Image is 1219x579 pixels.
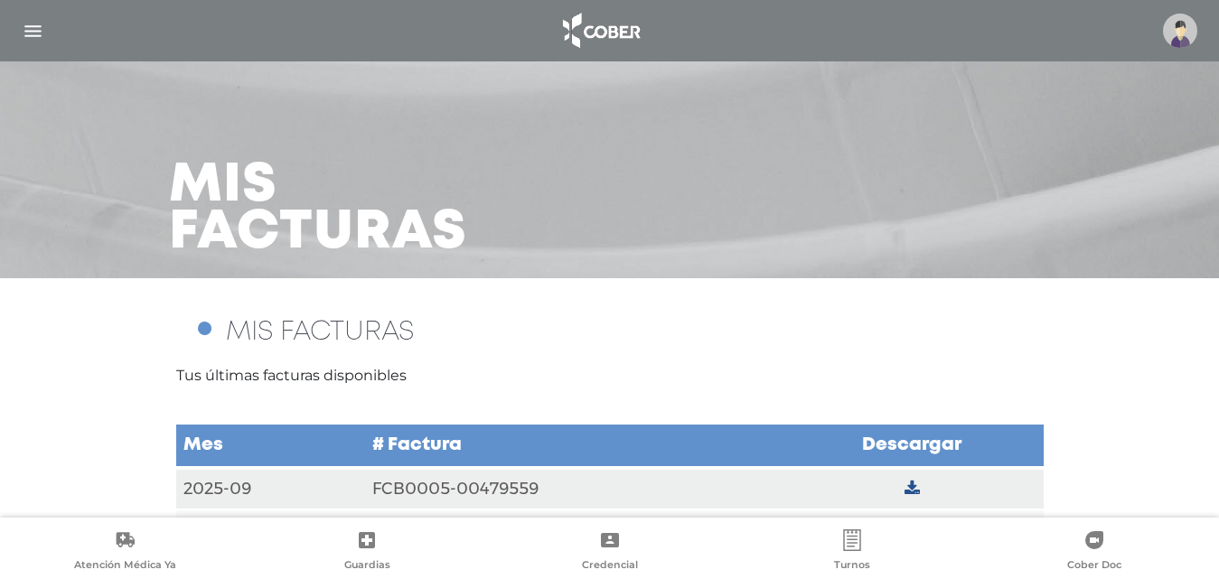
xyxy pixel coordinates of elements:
span: Atención Médica Ya [74,558,176,574]
img: logo_cober_home-white.png [553,9,648,52]
td: Mes [176,424,365,468]
img: Cober_menu-lines-white.svg [22,20,44,42]
span: MIS FACTURAS [226,320,414,344]
span: Guardias [344,558,390,574]
span: Cober Doc [1067,558,1121,574]
p: Tus últimas facturas disponibles [176,365,1044,387]
td: Descargar [781,424,1043,468]
a: Guardias [246,529,488,575]
td: 2025-07 [176,509,365,550]
h3: Mis facturas [169,163,467,257]
a: Cober Doc [973,529,1215,575]
td: # Factura [365,424,781,468]
span: Credencial [582,558,638,574]
a: Atención Médica Ya [4,529,246,575]
td: 2025-09 [176,468,365,509]
td: FCB0005-00471935 [365,509,781,550]
span: Turnos [834,558,870,574]
a: Credencial [488,529,730,575]
a: Turnos [731,529,973,575]
td: FCB0005-00479559 [365,468,781,509]
img: profile-placeholder.svg [1163,14,1197,48]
